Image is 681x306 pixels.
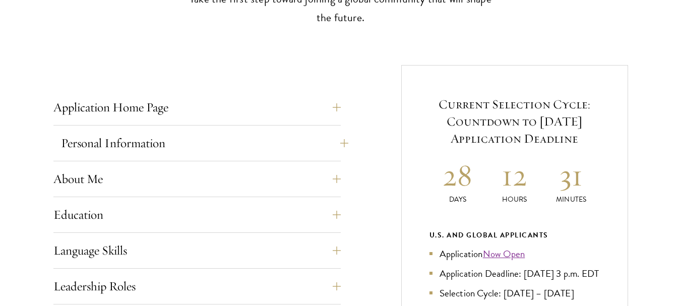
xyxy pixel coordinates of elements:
h2: 12 [486,156,543,194]
h2: 28 [429,156,486,194]
button: Personal Information [61,131,348,155]
li: Application [429,247,600,261]
button: Education [53,203,341,227]
h5: Current Selection Cycle: Countdown to [DATE] Application Deadline [429,96,600,147]
li: Selection Cycle: [DATE] – [DATE] [429,286,600,300]
p: Minutes [543,194,600,205]
p: Hours [486,194,543,205]
li: Application Deadline: [DATE] 3 p.m. EDT [429,266,600,281]
button: Language Skills [53,238,341,263]
button: About Me [53,167,341,191]
button: Application Home Page [53,95,341,119]
button: Leadership Roles [53,274,341,298]
h2: 31 [543,156,600,194]
p: Days [429,194,486,205]
div: U.S. and Global Applicants [429,229,600,241]
a: Now Open [483,247,525,261]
